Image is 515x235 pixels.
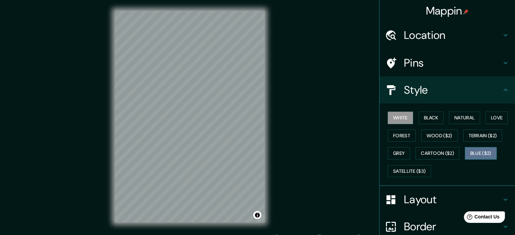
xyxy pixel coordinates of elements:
[404,56,501,70] h4: Pins
[115,11,265,222] canvas: Map
[404,220,501,233] h4: Border
[465,147,497,160] button: Blue ($2)
[380,22,515,49] div: Location
[253,211,261,219] button: Toggle attribution
[415,147,459,160] button: Cartoon ($2)
[388,147,410,160] button: Grey
[404,28,501,42] h4: Location
[419,112,444,124] button: Black
[421,130,458,142] button: Wood ($2)
[404,193,501,206] h4: Layout
[380,76,515,103] div: Style
[380,49,515,76] div: Pins
[426,4,469,18] h4: Mappin
[388,112,413,124] button: White
[486,112,508,124] button: Love
[463,9,469,15] img: pin-icon.png
[388,130,416,142] button: Forest
[455,209,508,228] iframe: Help widget launcher
[404,83,501,97] h4: Style
[463,130,502,142] button: Terrain ($2)
[388,165,431,178] button: Satellite ($3)
[449,112,480,124] button: Natural
[380,186,515,213] div: Layout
